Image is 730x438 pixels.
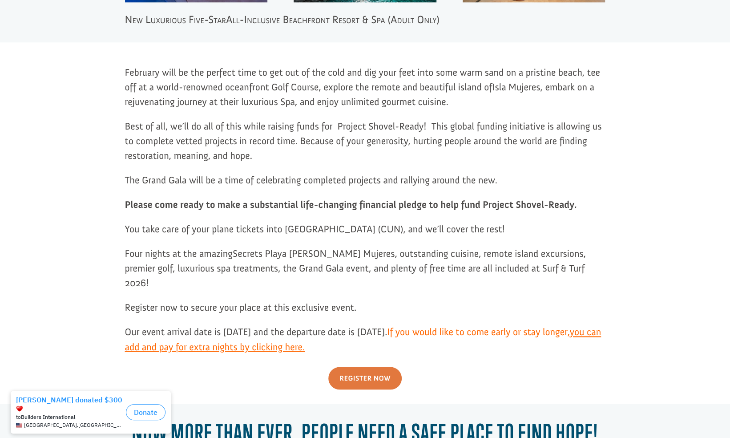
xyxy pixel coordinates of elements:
[125,173,605,197] p: The Grand Gala will be a time of celebrating completed projects and rallying around the new.
[125,326,601,353] span: If you would like to come early or stay longer,
[24,36,122,42] span: [GEOGRAPHIC_DATA] , [GEOGRAPHIC_DATA]
[328,367,402,389] a: Register Now
[125,324,605,364] p: Our event arrival date is [DATE] and the departure date is [DATE].
[126,18,165,34] button: Donate
[125,326,601,357] a: you can add and pay for extra nights by clicking here.
[226,13,440,26] span: All-Inclusive Beachfront Resort & Spa (Adult Only)
[125,222,605,246] p: You take care of your plane tickets into [GEOGRAPHIC_DATA] (CUN), and we’ll cover the rest!
[125,246,605,300] p: Four nights at the amazing , outstanding cuisine, remote island excursions, premier golf, luxurio...
[233,247,395,260] span: Secrets Playa [PERSON_NAME] Mujeres
[16,19,23,26] img: emoji heart
[21,27,75,34] strong: Builders International
[492,81,540,93] span: Isla Mujeres
[16,28,122,34] div: to
[125,65,605,119] p: February will be the perfect time to get out of the cold and dig your feet into some warm sand on...
[125,13,226,26] span: New Luxurious Five-Star
[125,119,605,173] p: Best of all, we’ll do all of this while raising funds for Project Shovel-Ready! This global fundi...
[125,300,605,324] p: Register now to secure your place at this exclusive event.
[16,36,22,42] img: US.png
[16,9,122,27] div: [PERSON_NAME] donated $300
[125,199,579,211] strong: Please come ready to make a substantial life-changing financial pledge to help fund Project Shove...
